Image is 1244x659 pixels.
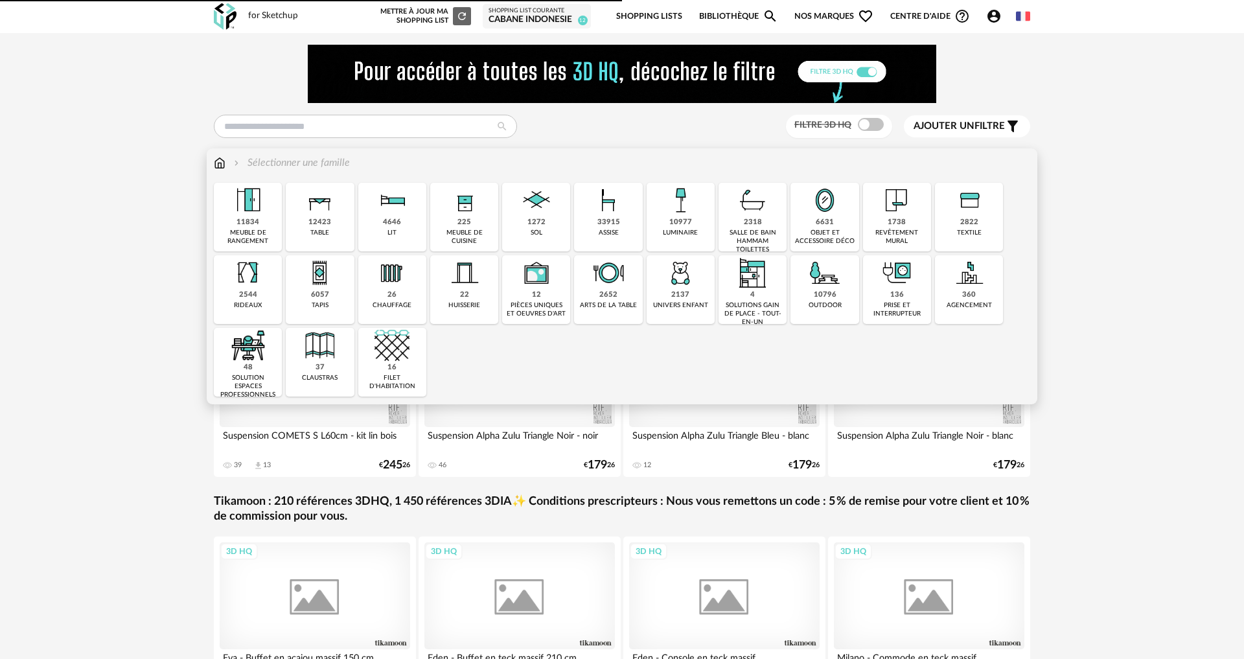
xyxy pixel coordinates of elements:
[231,156,350,170] div: Sélectionner une famille
[816,218,834,227] div: 6631
[374,255,409,290] img: Radiateur.png
[531,229,542,237] div: sol
[383,461,402,470] span: 245
[616,1,682,32] a: Shopping Lists
[914,120,1005,133] span: filtre
[434,229,494,246] div: meuble de cuisine
[231,328,266,363] img: espace-de-travail.png
[890,8,970,24] span: Centre d'aideHelp Circle Outline icon
[588,461,607,470] span: 179
[792,461,812,470] span: 179
[527,218,546,227] div: 1272
[834,427,1024,453] div: Suspension Alpha Zulu Triangle Noir - blanc
[962,290,976,300] div: 360
[378,7,471,25] div: Mettre à jour ma Shopping List
[653,301,708,310] div: univers enfant
[630,543,667,560] div: 3D HQ
[447,255,482,290] img: Huiserie.png
[735,183,770,218] img: Salle%20de%20bain.png
[599,229,619,237] div: assise
[489,7,585,15] div: Shopping List courante
[303,183,338,218] img: Table.png
[1005,119,1020,134] span: Filter icon
[993,461,1024,470] div: € 26
[316,363,325,373] div: 37
[312,301,328,310] div: tapis
[986,8,1002,24] span: Account Circle icon
[311,290,329,300] div: 6057
[584,461,615,470] div: € 26
[867,229,927,246] div: revêtement mural
[952,255,987,290] img: Agencement.png
[879,183,914,218] img: Papier%20peint.png
[387,290,397,300] div: 26
[303,255,338,290] img: Tapis.png
[997,461,1017,470] span: 179
[248,10,298,22] div: for Sketchup
[456,12,468,19] span: Refresh icon
[489,14,585,26] div: CABANE INDONESIE
[362,374,422,391] div: filet d'habitation
[960,218,978,227] div: 2822
[234,461,242,470] div: 39
[835,543,872,560] div: 3D HQ
[807,183,842,218] img: Miroir.png
[904,115,1030,137] button: Ajouter unfiltre Filter icon
[663,183,698,218] img: Luminaire.png
[303,328,338,363] img: Cloison.png
[231,255,266,290] img: Rideaux.png
[763,8,778,24] span: Magnify icon
[234,301,262,310] div: rideaux
[231,156,242,170] img: svg+xml;base64,PHN2ZyB3aWR0aD0iMTYiIGhlaWdodD0iMTYiIHZpZXdCb3g9IjAgMCAxNiAxNiIgZmlsbD0ibm9uZSIgeG...
[532,290,541,300] div: 12
[425,543,463,560] div: 3D HQ
[439,461,446,470] div: 46
[952,183,987,218] img: Textile.png
[629,427,820,453] div: Suspension Alpha Zulu Triangle Bleu - blanc
[387,229,397,237] div: lit
[214,494,1030,525] a: Tikamoon : 210 références 3DHQ, 1 450 références 3DIA✨ Conditions prescripteurs : Nous vous remet...
[597,218,620,227] div: 33915
[722,301,783,327] div: solutions gain de place - tout-en-un
[310,229,329,237] div: table
[809,301,842,310] div: outdoor
[914,121,974,131] span: Ajouter un
[373,301,411,310] div: chauffage
[253,461,263,470] span: Download icon
[591,183,626,218] img: Assise.png
[244,363,253,373] div: 48
[424,427,615,453] div: Suspension Alpha Zulu Triangle Noir - noir
[663,255,698,290] img: UniversEnfant.png
[663,229,698,237] div: luminaire
[457,218,471,227] div: 225
[308,45,936,103] img: FILTRE%20HQ%20NEW_V1%20(4).gif
[236,218,259,227] div: 11834
[794,229,855,246] div: objet et accessoire déco
[239,290,257,300] div: 2544
[750,290,755,300] div: 4
[231,183,266,218] img: Meuble%20de%20rangement.png
[263,461,271,470] div: 13
[814,290,836,300] div: 10796
[460,290,469,300] div: 22
[879,255,914,290] img: PriseInter.png
[858,8,873,24] span: Heart Outline icon
[1016,9,1030,23] img: fr
[735,255,770,290] img: ToutEnUn.png
[947,301,992,310] div: agencement
[383,218,401,227] div: 4646
[302,374,338,382] div: claustras
[374,328,409,363] img: filet.png
[580,301,637,310] div: arts de la table
[578,16,588,25] span: 12
[671,290,689,300] div: 2137
[308,218,331,227] div: 12423
[867,301,927,318] div: prise et interrupteur
[379,461,410,470] div: € 26
[489,7,585,26] a: Shopping List courante CABANE INDONESIE 12
[954,8,970,24] span: Help Circle Outline icon
[387,363,397,373] div: 16
[591,255,626,290] img: ArtTable.png
[214,3,236,30] img: OXP
[214,156,225,170] img: svg+xml;base64,PHN2ZyB3aWR0aD0iMTYiIGhlaWdodD0iMTciIHZpZXdCb3g9IjAgMCAxNiAxNyIgZmlsbD0ibm9uZSIgeG...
